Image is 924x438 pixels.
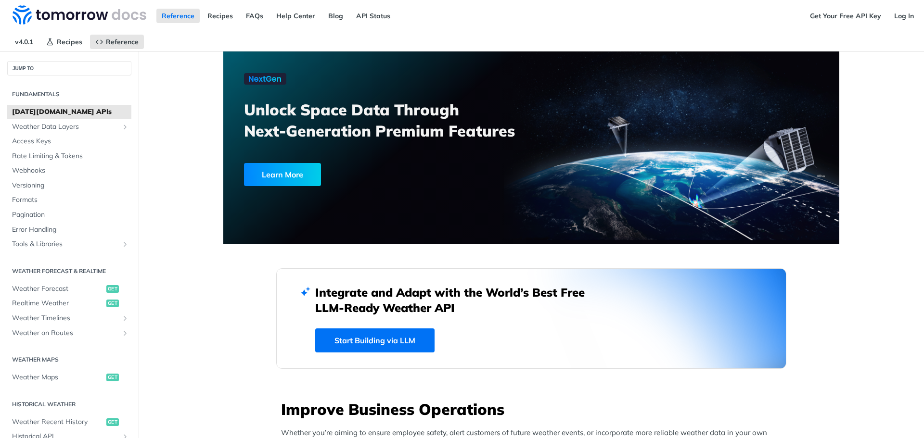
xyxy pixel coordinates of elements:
span: Weather on Routes [12,328,119,338]
a: Weather Forecastget [7,282,131,296]
a: Webhooks [7,163,131,178]
span: v4.0.1 [10,35,38,49]
span: get [106,374,119,381]
span: Weather Recent History [12,417,104,427]
button: Show subpages for Weather on Routes [121,329,129,337]
a: Tools & LibrariesShow subpages for Tools & Libraries [7,237,131,251]
a: Rate Limiting & Tokens [7,149,131,163]
a: Formats [7,193,131,207]
a: Blog [323,9,348,23]
a: Weather Mapsget [7,370,131,385]
a: Access Keys [7,134,131,149]
button: Show subpages for Weather Data Layers [121,123,129,131]
button: JUMP TO [7,61,131,75]
span: Reference [106,38,139,46]
a: Realtime Weatherget [7,296,131,311]
a: API Status [351,9,396,23]
span: Tools & Libraries [12,239,119,249]
a: Weather Data LayersShow subpages for Weather Data Layers [7,120,131,134]
span: Weather Forecast [12,284,104,294]
span: Error Handling [12,225,129,235]
h2: Fundamentals [7,90,131,99]
span: Access Keys [12,137,129,146]
h2: Integrate and Adapt with the World’s Best Free LLM-Ready Weather API [315,285,599,315]
span: Pagination [12,210,129,220]
span: Formats [12,195,129,205]
div: Learn More [244,163,321,186]
span: Rate Limiting & Tokens [12,151,129,161]
span: [DATE][DOMAIN_NAME] APIs [12,107,129,117]
span: Weather Data Layers [12,122,119,132]
a: Start Building via LLM [315,328,435,352]
img: NextGen [244,73,286,85]
img: Tomorrow.io Weather API Docs [13,5,146,25]
span: get [106,300,119,307]
a: Recipes [41,35,88,49]
a: Get Your Free API Key [805,9,886,23]
span: get [106,285,119,293]
h3: Improve Business Operations [281,399,786,420]
a: Weather Recent Historyget [7,415,131,429]
h2: Weather Forecast & realtime [7,267,131,275]
span: Recipes [57,38,82,46]
a: Recipes [202,9,238,23]
h3: Unlock Space Data Through Next-Generation Premium Features [244,99,542,141]
a: FAQs [241,9,269,23]
a: Error Handling [7,223,131,237]
a: Weather TimelinesShow subpages for Weather Timelines [7,311,131,325]
h2: Historical Weather [7,400,131,409]
a: Weather on RoutesShow subpages for Weather on Routes [7,326,131,340]
span: Weather Timelines [12,313,119,323]
span: get [106,418,119,426]
a: Learn More [244,163,482,186]
a: Pagination [7,208,131,222]
button: Show subpages for Tools & Libraries [121,240,129,248]
span: Webhooks [12,166,129,175]
a: Versioning [7,178,131,193]
span: Realtime Weather [12,299,104,308]
span: Versioning [12,181,129,190]
a: Reference [156,9,200,23]
span: Weather Maps [12,373,104,382]
a: [DATE][DOMAIN_NAME] APIs [7,105,131,119]
a: Reference [90,35,144,49]
a: Help Center [271,9,321,23]
h2: Weather Maps [7,355,131,364]
button: Show subpages for Weather Timelines [121,314,129,322]
a: Log In [889,9,919,23]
